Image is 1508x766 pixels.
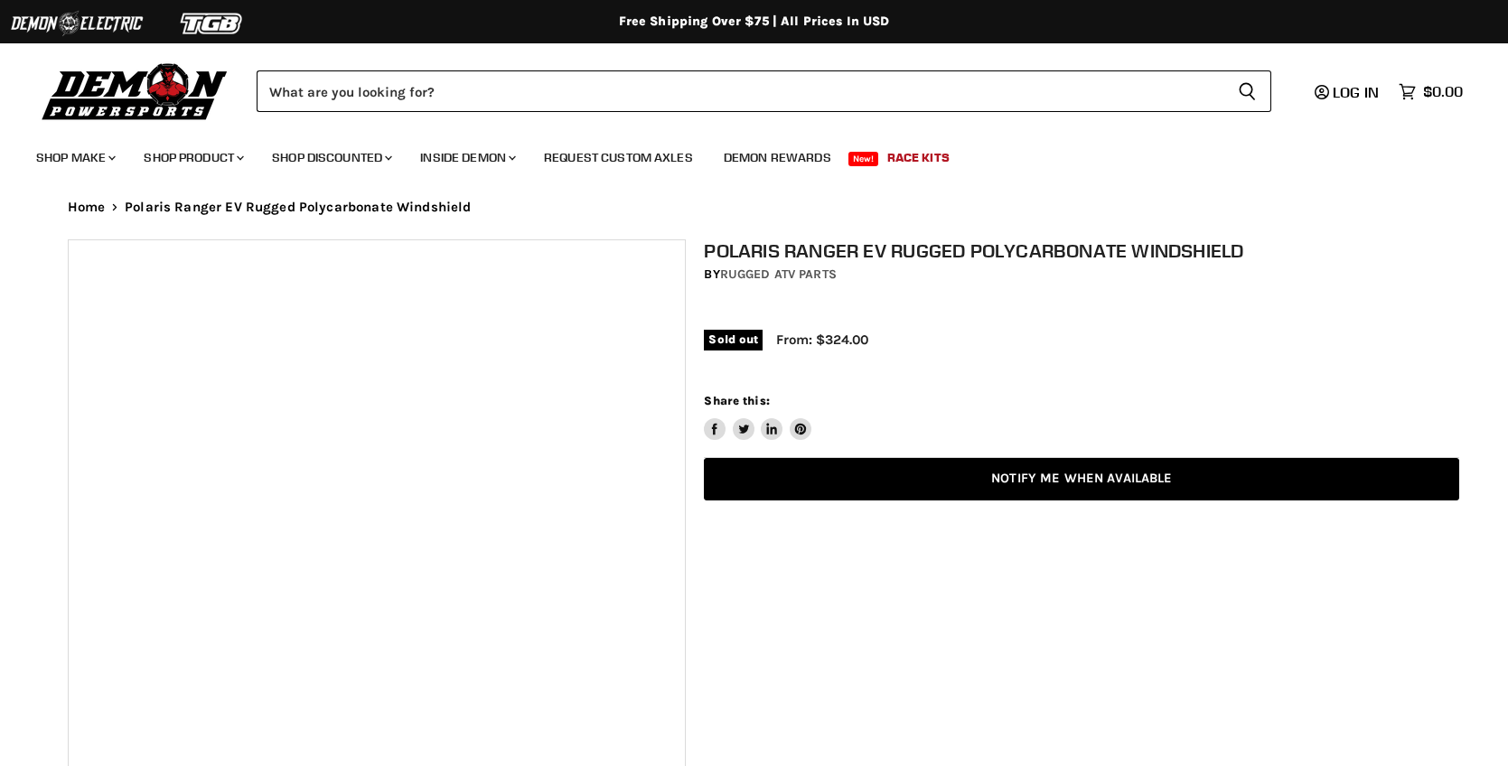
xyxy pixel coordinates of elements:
[1423,83,1463,100] span: $0.00
[23,132,1458,176] ul: Main menu
[776,332,868,348] span: From: $324.00
[704,394,769,407] span: Share this:
[258,139,403,176] a: Shop Discounted
[710,139,845,176] a: Demon Rewards
[257,70,1223,112] input: Search
[704,239,1459,262] h1: Polaris Ranger EV Rugged Polycarbonate Windshield
[704,458,1459,500] a: Notify Me When Available
[9,6,145,41] img: Demon Electric Logo 2
[1390,79,1472,105] a: $0.00
[1223,70,1271,112] button: Search
[130,139,255,176] a: Shop Product
[1307,84,1390,100] a: Log in
[68,200,106,215] a: Home
[145,6,280,41] img: TGB Logo 2
[32,200,1477,215] nav: Breadcrumbs
[874,139,963,176] a: Race Kits
[704,393,811,441] aside: Share this:
[704,330,763,350] span: Sold out
[32,14,1477,30] div: Free Shipping Over $75 | All Prices In USD
[848,152,879,166] span: New!
[23,139,126,176] a: Shop Make
[36,59,234,123] img: Demon Powersports
[125,200,471,215] span: Polaris Ranger EV Rugged Polycarbonate Windshield
[407,139,527,176] a: Inside Demon
[704,265,1459,285] div: by
[720,266,837,282] a: Rugged ATV Parts
[530,139,707,176] a: Request Custom Axles
[257,70,1271,112] form: Product
[1333,83,1379,101] span: Log in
